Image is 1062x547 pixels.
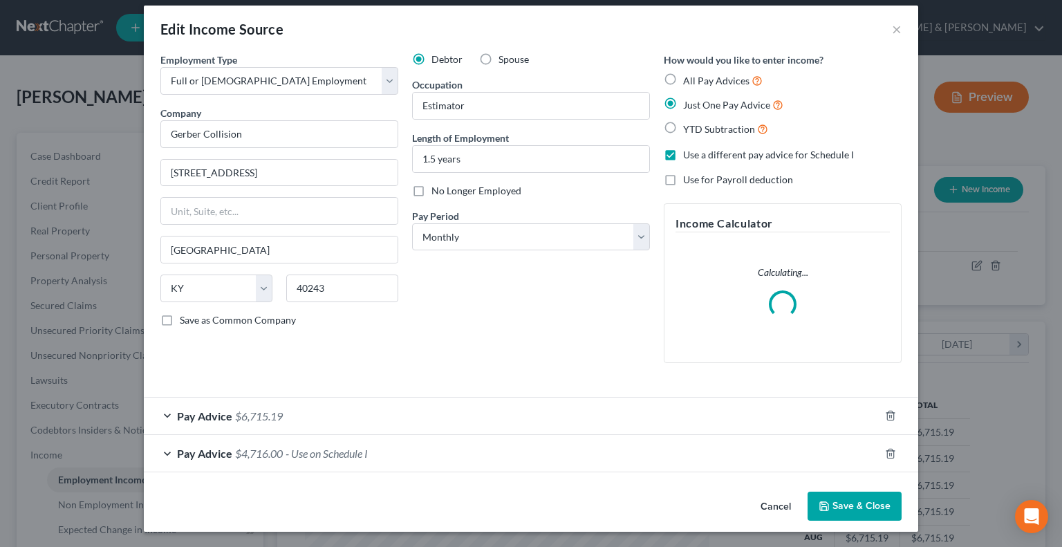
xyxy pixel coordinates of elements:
span: Employment Type [160,54,237,66]
p: Calculating... [676,266,890,279]
div: Open Intercom Messenger [1015,500,1048,533]
input: Enter zip... [286,275,398,302]
label: Length of Employment [412,131,509,145]
input: Enter city... [161,237,398,263]
span: Save as Common Company [180,314,296,326]
input: -- [413,93,649,119]
span: Use a different pay advice for Schedule I [683,149,854,160]
span: Pay Period [412,210,459,222]
span: Pay Advice [177,409,232,423]
span: YTD Subtraction [683,123,755,135]
div: Edit Income Source [160,19,283,39]
input: Enter address... [161,160,398,186]
button: Save & Close [808,492,902,521]
span: Spouse [499,53,529,65]
label: Occupation [412,77,463,92]
span: Just One Pay Advice [683,99,770,111]
span: Use for Payroll deduction [683,174,793,185]
span: $4,716.00 [235,447,283,460]
button: Cancel [749,493,802,521]
label: How would you like to enter income? [664,53,823,67]
h5: Income Calculator [676,215,890,232]
span: Company [160,107,201,119]
span: Pay Advice [177,447,232,460]
span: No Longer Employed [431,185,521,196]
input: ex: 2 years [413,146,649,172]
span: - Use on Schedule I [286,447,368,460]
button: × [892,21,902,37]
span: $6,715.19 [235,409,283,423]
input: Search company by name... [160,120,398,148]
input: Unit, Suite, etc... [161,198,398,224]
span: Debtor [431,53,463,65]
span: All Pay Advices [683,75,749,86]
